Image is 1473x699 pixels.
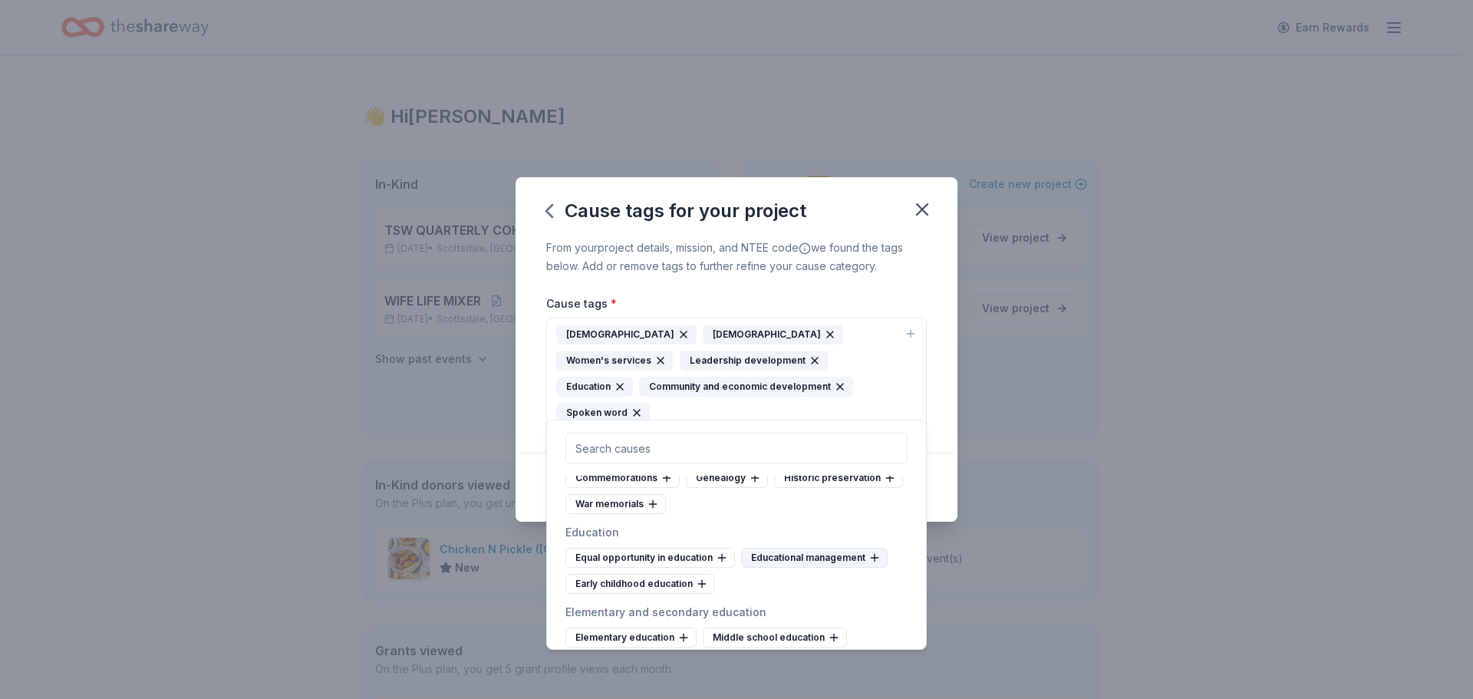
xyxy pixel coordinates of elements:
button: [DEMOGRAPHIC_DATA][DEMOGRAPHIC_DATA]Women's servicesLeadership developmentEducationCommunity and ... [546,318,927,430]
input: Search causes [565,433,908,463]
div: Women's services [556,351,674,371]
label: Cause tags [546,296,617,312]
div: Early childhood education [565,574,715,594]
div: Spoken word [556,403,650,423]
div: Historic preservation [774,468,903,488]
div: Elementary and secondary education [565,603,908,622]
div: Equal opportunity in education [565,548,735,568]
div: Education [565,523,908,542]
div: Commemorations [565,468,680,488]
div: Leadership development [680,351,828,371]
div: Cause tags for your project [546,199,806,223]
div: Community and economic development [639,377,853,397]
div: [DEMOGRAPHIC_DATA] [556,325,697,345]
div: [DEMOGRAPHIC_DATA] [703,325,843,345]
div: Genealogy [686,468,768,488]
div: Educational management [741,548,888,568]
div: Education [556,377,633,397]
div: Elementary education [565,628,697,648]
div: Middle school education [703,628,847,648]
div: War memorials [565,494,666,514]
div: From your project details, mission, and NTEE code we found the tags below. Add or remove tags to ... [546,239,927,275]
